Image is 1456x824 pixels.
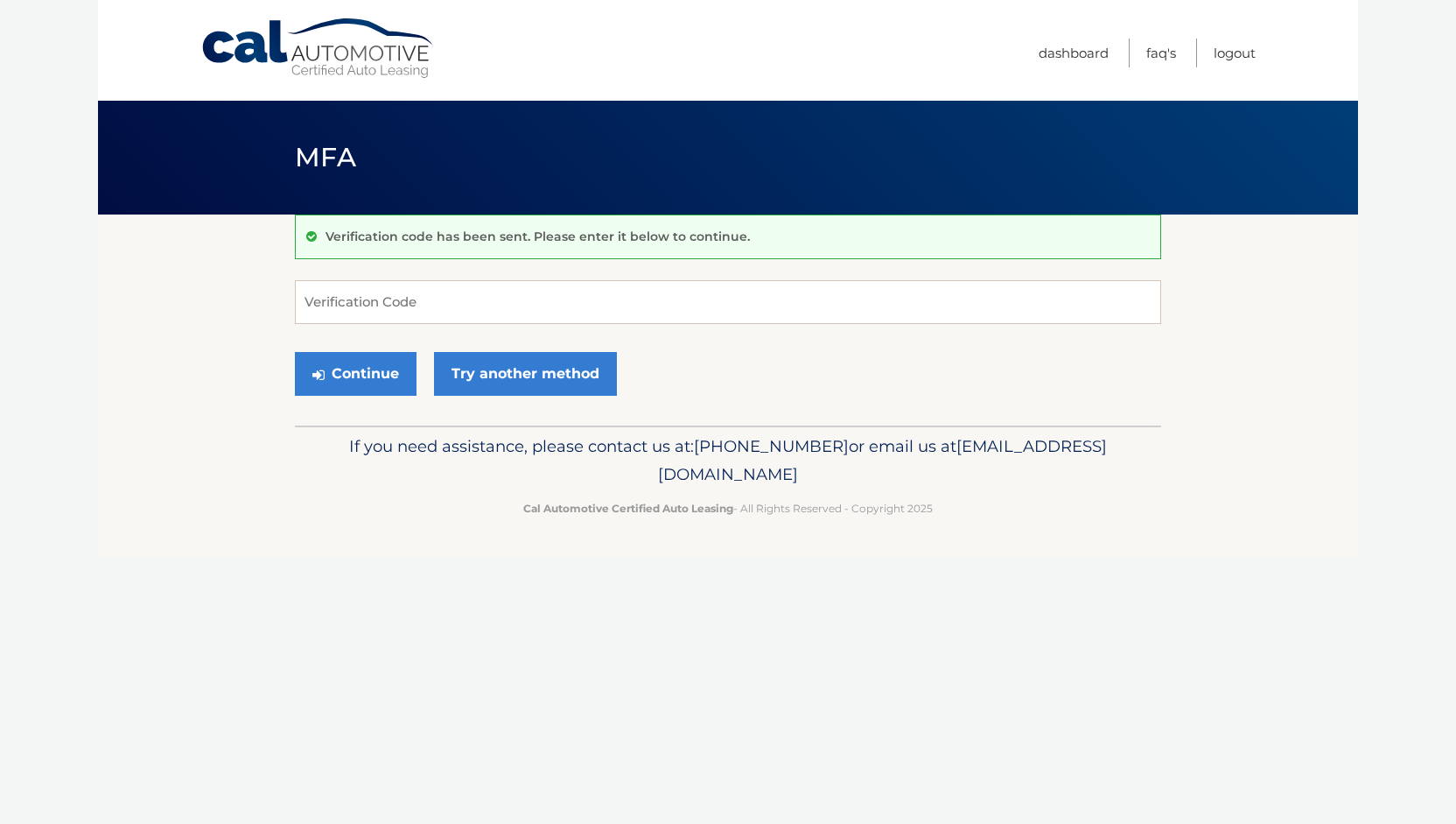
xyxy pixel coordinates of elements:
[523,502,733,515] strong: Cal Automotive Certified Auto Leasing
[694,436,849,456] span: [PHONE_NUMBER]
[658,436,1107,484] span: [EMAIL_ADDRESS][DOMAIN_NAME]
[295,141,356,173] span: MFA
[306,433,1150,489] p: If you need assistance, please contact us at: or email us at
[1146,39,1176,67] a: FAQ's
[295,352,416,396] button: Continue
[325,229,750,244] p: Verification code has been sent. Please enter it below to continue.
[1039,39,1109,67] a: Dashboard
[295,280,1161,324] input: Verification Code
[306,499,1150,518] p: - All Rights Reserved - Copyright 2025
[1214,39,1256,67] a: Logout
[200,18,437,80] a: Cal Automotive
[434,352,617,396] a: Try another method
